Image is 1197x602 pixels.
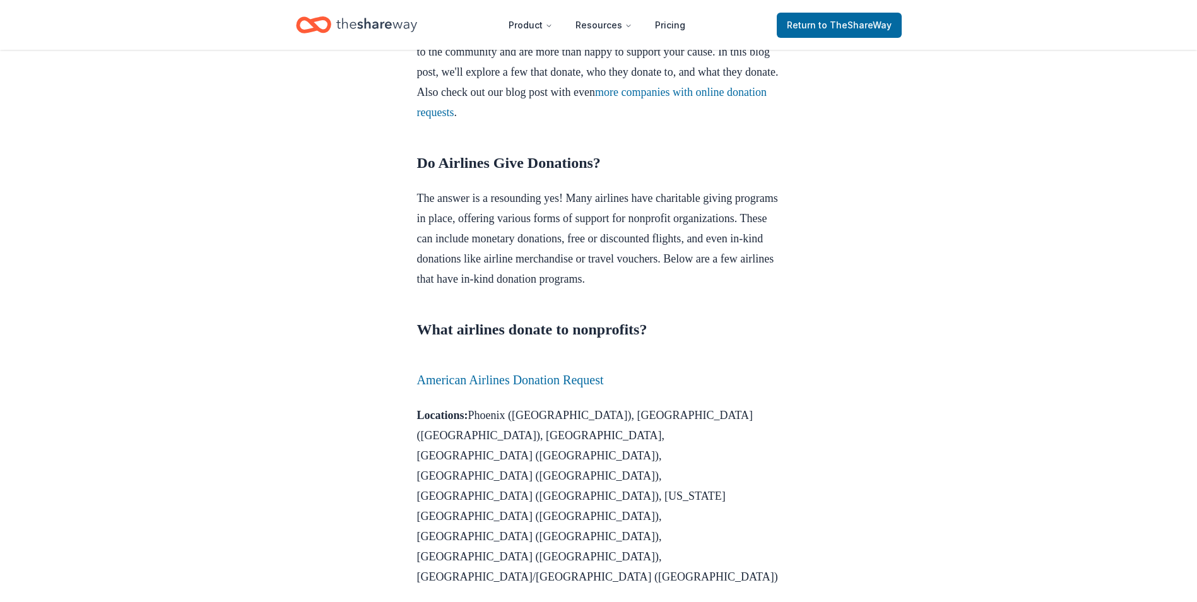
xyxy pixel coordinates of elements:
a: Pricing [645,13,695,38]
a: Returnto TheShareWay [777,13,902,38]
a: American Airlines Donation Request [417,373,604,387]
strong: Locations: [417,409,468,422]
a: Home [296,10,417,40]
button: Resources [565,13,642,38]
span: Return [787,18,892,33]
button: Product [498,13,563,38]
p: Phoenix ([GEOGRAPHIC_DATA]), [GEOGRAPHIC_DATA] ([GEOGRAPHIC_DATA]), [GEOGRAPHIC_DATA], [GEOGRAPHI... [417,405,781,587]
h2: Do Airlines Give Donations? [417,153,781,173]
span: to TheShareWay [818,20,892,30]
nav: Main [498,10,695,40]
h2: What airlines donate to nonprofits? [417,319,781,339]
p: The answer is a resounding yes! Many airlines have charitable giving programs in place, offering ... [417,188,781,289]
